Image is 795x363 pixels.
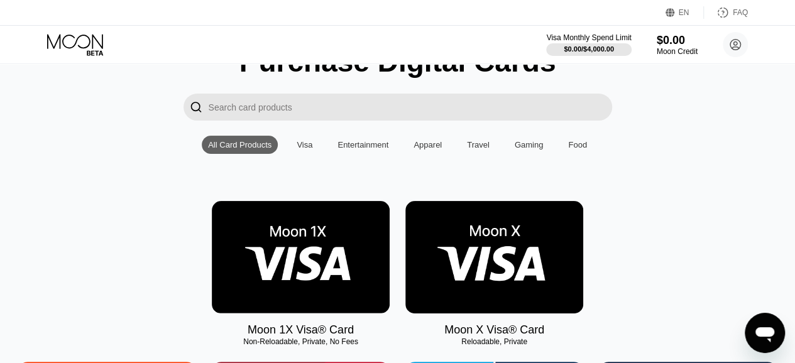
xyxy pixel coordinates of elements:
div: EN [679,8,689,17]
div: Gaming [515,140,544,149]
div: Visa [290,136,319,154]
div: Non-Reloadable, Private, No Fees [212,337,390,346]
div: Reloadable, Private [405,337,583,346]
div: Moon X Visa® Card [444,323,544,337]
div: Visa Monthly Spend Limit$0.00/$4,000.00 [546,33,631,56]
iframe: Button to launch messaging window [745,313,785,353]
div: Food [568,140,587,149]
input: Search card products [209,94,612,121]
div: Moon 1X Visa® Card [248,323,354,337]
div: $0.00Moon Credit [657,34,698,56]
div: Apparel [414,140,442,149]
div: All Card Products [202,136,278,154]
div: $0.00 [657,34,698,47]
div: FAQ [733,8,748,17]
div: FAQ [704,6,748,19]
div: EN [666,6,704,19]
div: Moon Credit [657,47,698,56]
div: Gaming [508,136,550,154]
div: $0.00 / $4,000.00 [564,45,614,53]
div: Travel [461,136,496,154]
div:  [190,100,202,114]
div: Entertainment [337,140,388,149]
div: Visa Monthly Spend Limit [546,33,631,42]
div: All Card Products [208,140,271,149]
div: Apparel [407,136,448,154]
div: Visa [297,140,312,149]
div: Entertainment [331,136,395,154]
div:  [184,94,209,121]
div: Travel [467,140,490,149]
div: Food [562,136,593,154]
